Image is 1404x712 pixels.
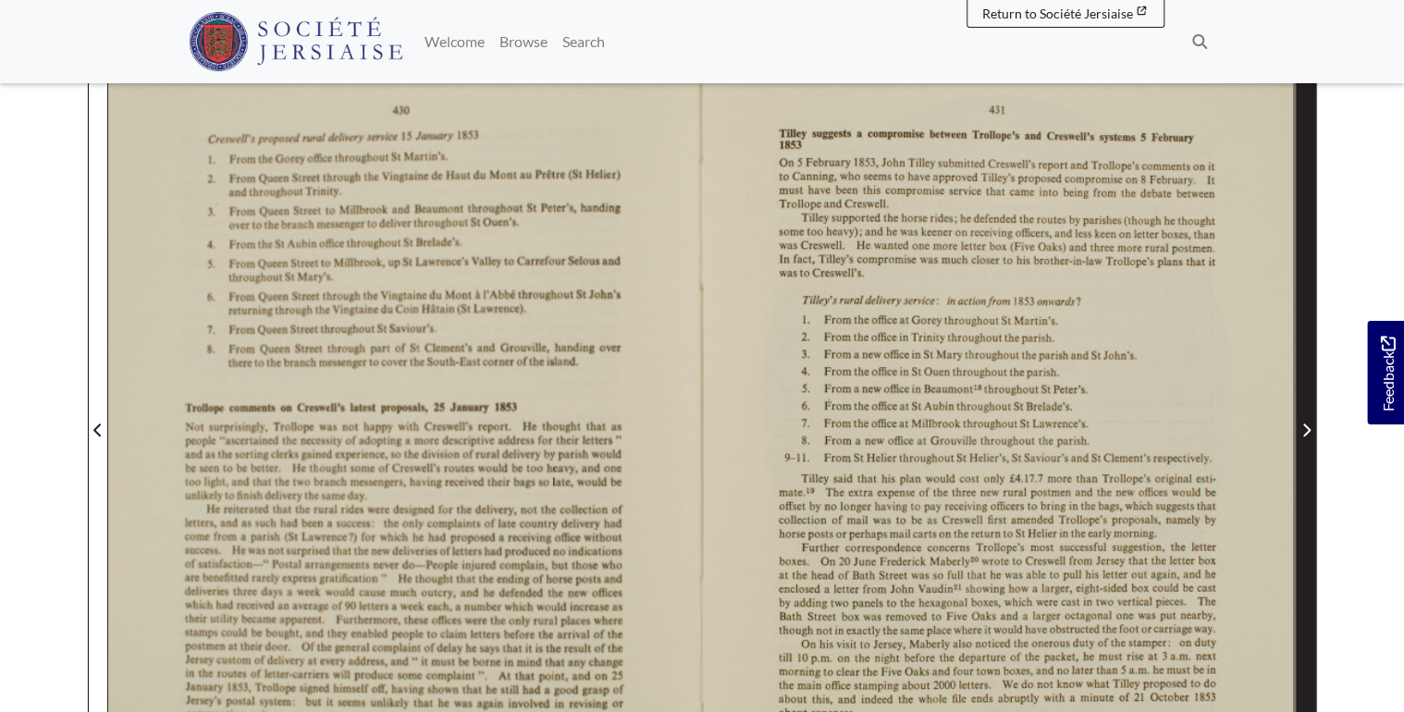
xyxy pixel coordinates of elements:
[555,23,612,60] a: Search
[1367,321,1404,424] a: Would you like to provide feedback?
[417,23,492,60] a: Welcome
[189,7,402,76] a: Société Jersiaise logo
[189,12,402,71] img: Société Jersiaise
[1376,336,1398,411] span: Feedback
[982,6,1133,21] span: Return to Société Jersiaise
[492,23,555,60] a: Browse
